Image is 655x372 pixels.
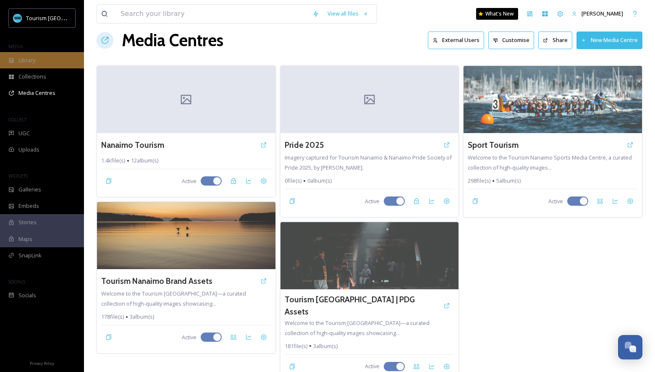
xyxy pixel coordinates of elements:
[538,31,572,49] button: Share
[122,28,223,53] h1: Media Centres
[182,333,196,341] span: Active
[18,202,39,210] span: Embeds
[285,319,430,337] span: Welcome to the Tourism [GEOGRAPHIC_DATA]—a curated collection of high-quality images showcasing...
[576,31,642,49] button: New Media Centre
[285,177,301,185] span: 0 file(s)
[18,73,46,81] span: Collections
[8,173,28,179] span: WIDGETS
[101,313,124,321] span: 178 file(s)
[116,5,308,23] input: Search your library
[101,157,125,165] span: 1.4k file(s)
[8,278,25,285] span: SOCIALS
[313,342,338,350] span: 3 album(s)
[285,154,452,171] span: Imagery captured for Tourism Nanaimo & Nanaimo Pride Society of Pride 2025, by [PERSON_NAME].
[13,14,22,22] img: tourism_nanaimo_logo.jpeg
[365,362,380,370] span: Active
[488,31,539,49] a: Customise
[18,129,30,137] span: UGC
[428,31,484,49] button: External Users
[428,31,488,49] a: External Users
[18,218,37,226] span: Stories
[130,313,154,321] span: 3 album(s)
[285,139,324,151] a: Pride 2025
[18,251,42,259] span: SnapLink
[548,197,563,205] span: Active
[101,290,246,307] span: Welcome to the Tourism [GEOGRAPHIC_DATA]—a curated collection of high-quality images showcasing...
[468,177,490,185] span: 298 file(s)
[18,186,41,194] span: Galleries
[568,5,627,22] a: [PERSON_NAME]
[18,235,32,243] span: Maps
[280,222,459,289] img: TylerCave_Naniamo_July_Day1_27.jpg
[582,10,623,17] span: [PERSON_NAME]
[8,116,26,123] span: COLLECT
[365,197,380,205] span: Active
[18,56,35,64] span: Library
[101,139,164,151] a: Nanaimo Tourism
[26,14,101,22] span: Tourism [GEOGRAPHIC_DATA]
[618,335,642,359] button: Open Chat
[285,293,440,318] a: Tourism [GEOGRAPHIC_DATA] | PDG Assets
[464,66,642,133] img: TylerCave_Naniamo_July_Dragonboat_21.jpg
[30,361,54,366] span: Privacy Policy
[182,177,196,185] span: Active
[18,89,55,97] span: Media Centres
[97,202,275,269] img: 1924-wl-12fb66f1-23da-4c13-bc74-7051cc60fe64.jpg
[101,275,212,287] a: Tourism Nanaimo Brand Assets
[468,139,519,151] a: Sport Tourism
[307,177,332,185] span: 0 album(s)
[488,31,534,49] button: Customise
[496,177,521,185] span: 5 album(s)
[8,43,23,50] span: MEDIA
[18,146,39,154] span: Uploads
[476,8,518,20] a: What's New
[285,342,307,350] span: 181 file(s)
[131,157,158,165] span: 12 album(s)
[30,358,54,368] a: Privacy Policy
[323,5,372,22] a: View all files
[468,154,632,171] span: Welcome to the Tourism Nanaimo Sports Media Centre, a curated collection of high-quality images...
[18,291,36,299] span: Socials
